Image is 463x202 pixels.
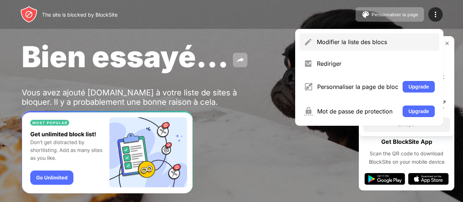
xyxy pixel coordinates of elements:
span: Bien essayé... [22,39,229,74]
button: Upgrade [403,106,435,117]
div: Personnaliser la page [371,12,418,17]
div: The site is blocked by BlockSite [42,12,118,18]
img: menu-redirect.svg [304,59,313,68]
img: share.svg [236,56,245,64]
img: menu-icon.svg [431,10,440,19]
img: app-store.svg [408,173,449,185]
div: Modifier la liste des blocs [317,38,435,46]
div: Rediriger [317,60,435,67]
img: pallet.svg [361,10,370,19]
img: menu-customize.svg [304,82,313,91]
button: Personnaliser la page [356,7,424,22]
img: rate-us-close.svg [444,40,450,46]
div: Mot de passe de protection [317,108,398,115]
img: menu-pencil.svg [304,38,313,46]
button: Upgrade [403,81,435,93]
div: Personnaliser la page de bloc [317,83,398,90]
img: google-play.svg [365,173,405,185]
iframe: Banner [22,111,193,194]
img: header-logo.svg [20,6,38,23]
div: Vous avez ajouté [DOMAIN_NAME] à votre liste de sites à bloquer. Il y a probablement une bonne ra... [22,88,245,107]
img: menu-password.svg [304,107,313,116]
